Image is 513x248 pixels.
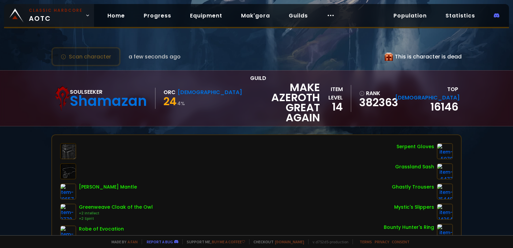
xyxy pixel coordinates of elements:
div: Soulseeker [70,88,147,96]
div: [DEMOGRAPHIC_DATA] [178,88,242,96]
a: Guilds [283,9,313,23]
div: This is character is dead [385,52,462,61]
span: Checkout [249,239,304,244]
a: 382363 [359,97,391,108]
div: [PERSON_NAME] Mantle [79,183,137,191]
small: 4 % [177,100,185,107]
span: Make Azeroth Great Again [250,82,320,123]
div: Ghastly Trousers [392,183,434,191]
small: Classic Hardcore [29,7,83,13]
a: Home [102,9,130,23]
div: Top [395,85,458,102]
div: Greenweave Cloak of the Owl [79,204,153,211]
div: +2 Intellect [79,211,153,216]
a: Progress [138,9,177,23]
a: Terms [360,239,372,244]
button: Scan character [51,47,121,66]
img: item-6477 [437,163,453,179]
div: Serpent Gloves [397,143,434,150]
div: Orc [164,88,176,96]
div: item level [320,85,343,102]
div: +2 Spirit [79,216,153,221]
div: Bounty Hunter's Ring [384,224,434,231]
span: v. d752d5 - production [308,239,348,244]
a: Buy me a coffee [212,239,245,244]
a: [DOMAIN_NAME] [275,239,304,244]
img: item-5970 [437,143,453,159]
span: a few seconds ago [129,52,181,61]
img: item-5351 [437,224,453,240]
a: Privacy [375,239,389,244]
div: Grassland Sash [395,163,434,170]
div: 14 [320,102,343,112]
a: Population [388,9,432,23]
img: item-15449 [437,183,453,200]
a: Mak'gora [236,9,275,23]
a: Classic HardcoreAOTC [4,4,94,27]
img: item-10657 [60,183,76,200]
img: item-14150 [60,225,76,242]
span: Made by [107,239,138,244]
div: Robe of Evocation [79,225,124,233]
a: a fan [128,239,138,244]
div: Mystic's Slippers [394,204,434,211]
a: 16146 [430,99,458,114]
a: Equipment [185,9,228,23]
span: [DEMOGRAPHIC_DATA] [395,94,460,101]
div: rank [359,89,391,97]
a: Consent [392,239,410,244]
div: Shamazan [70,96,147,106]
span: 24 [164,94,177,109]
a: Report a bug [147,239,173,244]
span: Support me, [182,239,245,244]
a: Statistics [440,9,480,23]
img: item-9770 [60,204,76,220]
span: AOTC [29,7,83,24]
div: guild [250,74,320,123]
img: item-14364 [437,204,453,220]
